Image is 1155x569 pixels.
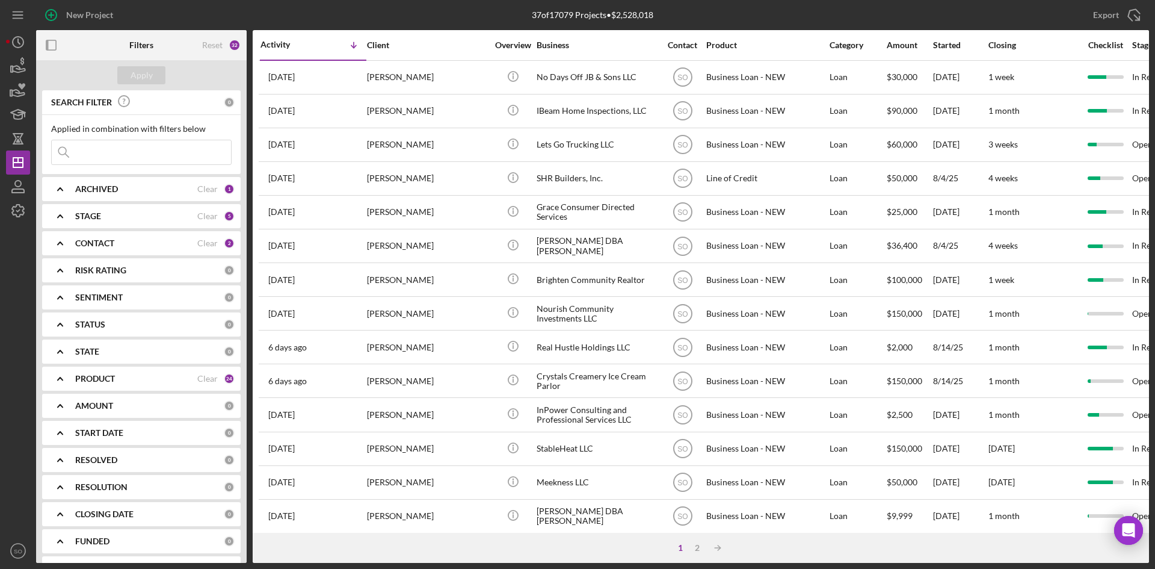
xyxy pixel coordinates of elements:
div: 2 [224,238,235,249]
time: 2025-08-10 17:46 [268,477,295,487]
div: 0 [224,97,235,108]
text: SO [677,445,688,453]
time: 1 week [988,275,1014,285]
time: 2025-08-15 21:04 [268,207,295,217]
div: Client [367,40,487,50]
time: [DATE] [988,443,1015,453]
div: $150,000 [887,433,932,465]
div: [DATE] [933,196,987,228]
time: 4 weeks [988,173,1018,183]
div: Loan [830,331,885,363]
div: Activity [260,40,313,49]
div: [DATE] [933,467,987,499]
div: Contact [660,40,705,50]
div: Loan [830,399,885,431]
div: 0 [224,400,235,411]
div: Loan [830,163,885,194]
button: SO [6,539,30,563]
div: Loan [830,264,885,296]
time: 2025-08-15 16:18 [268,275,295,285]
div: 0 [224,509,235,520]
div: [PERSON_NAME] [367,196,487,228]
text: SO [677,107,688,116]
time: 1 month [988,308,1020,319]
time: 1 month [988,207,1020,217]
div: [PERSON_NAME] [367,365,487,397]
div: Business Loan - NEW [706,297,827,329]
div: 8/4/25 [933,163,987,194]
time: 1 month [988,342,1020,352]
div: $150,000 [887,297,932,329]
div: 0 [224,292,235,303]
div: [DATE] [933,61,987,93]
time: 1 month [988,409,1020,420]
time: 2025-08-14 13:55 [268,376,307,386]
div: Category [830,40,885,50]
div: Checklist [1080,40,1131,50]
div: 8/14/25 [933,331,987,363]
div: No Days Off JB & Sons LLC [537,61,657,93]
div: [PERSON_NAME] DBA [PERSON_NAME] [537,230,657,262]
div: $90,000 [887,95,932,127]
time: 2025-08-15 14:32 [268,309,295,319]
div: [PERSON_NAME] [367,433,487,465]
div: Reset [202,40,223,50]
text: SO [677,377,688,385]
div: Clear [197,184,218,194]
text: SO [677,208,688,217]
div: Export [1093,3,1119,27]
div: Applied in combination with filters below [51,124,232,134]
div: Loan [830,467,885,499]
div: $150,000 [887,365,932,397]
div: Business [537,40,657,50]
div: Loan [830,129,885,161]
div: 24 [224,373,235,384]
div: $50,000 [887,163,932,194]
div: 0 [224,428,235,438]
text: SO [14,548,22,555]
div: 1 [224,184,235,194]
b: Filters [129,40,153,50]
div: Loan [830,365,885,397]
b: RISK RATING [75,266,126,275]
div: InPower Consulting and Professional Services LLC [537,399,657,431]
div: [DATE] [933,264,987,296]
div: [PERSON_NAME] [367,500,487,532]
div: Loan [830,297,885,329]
div: Clear [197,211,218,221]
b: CLOSING DATE [75,509,134,519]
div: [PERSON_NAME] [367,61,487,93]
div: [DATE] [933,129,987,161]
time: 1 month [988,511,1020,521]
div: Amount [887,40,932,50]
div: [DATE] [933,433,987,465]
div: 37 of 17079 Projects • $2,528,018 [532,10,653,20]
b: ARCHIVED [75,184,118,194]
div: $60,000 [887,129,932,161]
div: Loan [830,500,885,532]
text: SO [677,512,688,521]
div: Product [706,40,827,50]
div: Nourish Community Investments LLC [537,297,657,329]
div: [PERSON_NAME] [367,331,487,363]
b: SENTIMENT [75,293,123,302]
text: SO [677,479,688,487]
text: SO [677,343,688,352]
text: SO [677,175,688,183]
time: 2025-08-18 12:24 [268,140,295,149]
div: 2 [689,543,706,553]
text: SO [677,276,688,284]
div: Crystals Creamery Ice Cream Parlor [537,365,657,397]
div: 1 [672,543,689,553]
b: STATUS [75,320,105,329]
div: Business Loan - NEW [706,467,827,499]
time: 2025-08-11 05:55 [268,444,295,453]
div: Loan [830,61,885,93]
text: SO [677,411,688,420]
div: Started [933,40,987,50]
div: [PERSON_NAME] [367,95,487,127]
div: Business Loan - NEW [706,196,827,228]
div: 32 [229,39,241,51]
div: [PERSON_NAME] [367,467,487,499]
b: FUNDED [75,536,109,546]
